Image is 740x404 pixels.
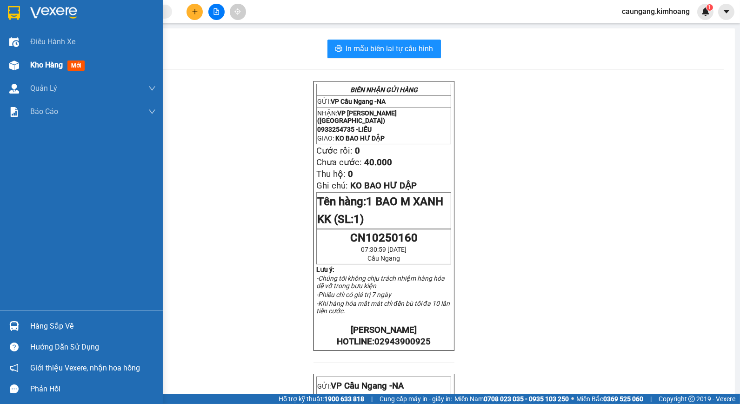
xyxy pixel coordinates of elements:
span: Thu hộ: [316,169,346,179]
span: 40.000 [364,157,392,168]
strong: HOTLINE: [337,337,431,347]
span: Điều hành xe [30,36,75,47]
span: | [650,394,652,404]
span: Hỗ trợ kỹ thuật: [279,394,364,404]
em: -Phiếu chỉ có giá trị 7 ngày [316,291,391,298]
span: 0933254735 - [317,126,372,133]
span: KO BAO HƯ DẬP [335,135,385,142]
img: logo-vxr [8,6,20,20]
button: aim [230,4,246,20]
div: Hướng dẫn sử dụng [30,340,156,354]
span: message [10,384,19,393]
span: KO BAO HƯ DẬP [350,181,417,191]
span: caungang.kimhoang [614,6,697,17]
span: 07:30:59 [DATE] [361,246,407,253]
strong: [PERSON_NAME] [351,325,417,335]
span: Tên hàng: [317,195,443,226]
span: notification [10,364,19,372]
span: down [148,108,156,115]
span: 1 BAO M XANH KK (SL: [317,195,443,226]
div: Hàng sắp về [30,319,156,333]
span: plus [192,8,198,15]
button: plus [187,4,203,20]
p: GỬI: [317,98,450,105]
strong: 0369 525 060 [603,395,643,403]
span: printer [335,45,342,54]
sup: 1 [707,4,713,11]
span: question-circle [10,343,19,351]
span: Cung cấp máy in - giấy in: [380,394,452,404]
span: VP Cầu Ngang - [19,18,81,27]
span: | [371,394,373,404]
button: file-add [208,4,225,20]
span: NA [71,18,81,27]
span: Quản Lý [30,82,57,94]
span: copyright [688,396,695,402]
span: NA [392,381,404,391]
p: NHẬN: [317,109,450,124]
span: ⚪️ [571,397,574,401]
span: Ghi chú: [316,181,348,191]
span: GIAO: [4,61,80,69]
em: -Chúng tôi không chịu trách nhiệm hàng hóa dễ vỡ trong bưu kiện [316,275,445,290]
span: VP Cầu Ngang - [331,98,386,105]
span: caret-down [722,7,731,16]
strong: BIÊN NHẬN GỬI HÀNG [350,86,418,94]
strong: 1900 633 818 [324,395,364,403]
img: icon-new-feature [701,7,710,16]
span: 02943900925 [374,337,431,347]
img: warehouse-icon [9,321,19,331]
span: NA [377,98,386,105]
span: Cước rồi: [316,146,353,156]
span: Cầu Ngang [367,255,400,262]
button: caret-down [718,4,734,20]
strong: 0708 023 035 - 0935 103 250 [484,395,569,403]
span: aim [234,8,241,15]
span: LIỄU [50,50,65,59]
span: In mẫu biên lai tự cấu hình [346,43,433,54]
span: Miền Bắc [576,394,643,404]
span: Giới thiệu Vexere, nhận hoa hồng [30,362,140,374]
span: LIỄU [358,126,372,133]
button: printerIn mẫu biên lai tự cấu hình [327,40,441,58]
span: Chưa cước: [316,157,362,168]
p: GỬI: [4,18,136,27]
span: 0933254735 - [4,50,65,59]
span: 1) [353,213,364,226]
strong: Lưu ý: [316,266,334,273]
span: VP Cầu Ngang - [331,381,404,391]
span: VP [PERSON_NAME] ([GEOGRAPHIC_DATA]) [4,31,93,49]
span: CN10250160 [350,231,418,244]
span: Miền Nam [454,394,569,404]
span: Kho hàng [30,61,63,69]
img: warehouse-icon [9,37,19,47]
span: GIAO: [317,135,385,142]
span: 1 [708,4,711,11]
span: KO BAO HƯ DẬP [24,61,80,69]
strong: BIÊN NHẬN GỬI HÀNG [31,5,108,14]
span: down [148,85,156,92]
em: -Khi hàng hóa mất mát chỉ đền bù tối đa 10 lần tiền cước. [316,300,450,315]
img: warehouse-icon [9,84,19,94]
p: NHẬN: [4,31,136,49]
span: 0 [348,169,353,179]
img: warehouse-icon [9,61,19,70]
span: VP [PERSON_NAME] ([GEOGRAPHIC_DATA]) [317,109,397,124]
div: Phản hồi [30,382,156,396]
p: GỬI: [317,381,450,391]
span: 0 [355,146,360,156]
span: mới [67,61,85,71]
span: file-add [213,8,220,15]
span: Báo cáo [30,106,58,117]
img: solution-icon [9,107,19,117]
